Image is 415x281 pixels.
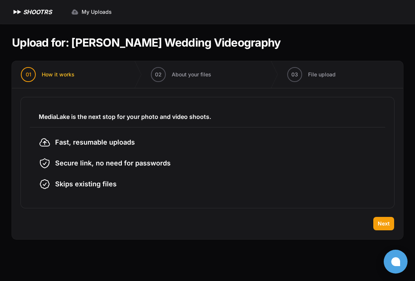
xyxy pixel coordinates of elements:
[155,71,162,78] span: 02
[142,61,220,88] button: 02 About your files
[378,220,390,227] span: Next
[39,112,376,121] h3: MediaLake is the next stop for your photo and video shoots.
[55,137,135,148] span: Fast, resumable uploads
[308,71,336,78] span: File upload
[26,71,31,78] span: 01
[23,7,52,16] h1: SHOOTRS
[384,250,408,274] button: Open chat window
[42,71,75,78] span: How it works
[373,217,394,230] button: Next
[55,179,117,189] span: Skips existing files
[12,7,23,16] img: SHOOTRS
[278,61,345,88] button: 03 File upload
[12,36,281,49] h1: Upload for: [PERSON_NAME] Wedding Videography
[12,61,83,88] button: 01 How it works
[172,71,211,78] span: About your files
[291,71,298,78] span: 03
[12,7,52,16] a: SHOOTRS SHOOTRS
[55,158,171,168] span: Secure link, no need for passwords
[67,5,116,19] a: My Uploads
[82,8,112,16] span: My Uploads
